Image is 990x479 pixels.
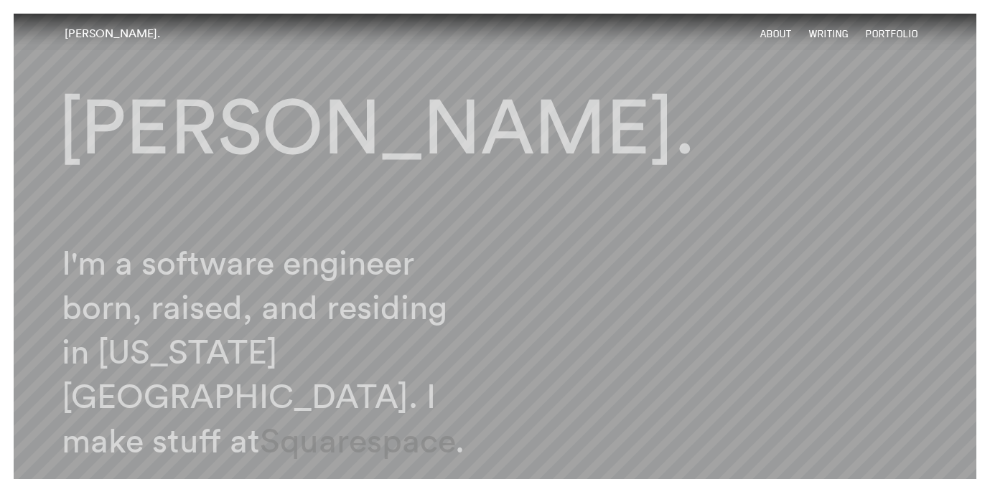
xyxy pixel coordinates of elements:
p: I'm a software engineer born, raised, and residing in [US_STATE][GEOGRAPHIC_DATA]. I make stuff at . [62,199,472,463]
a: Writing [809,28,849,40]
a: About [760,28,792,40]
a: [PERSON_NAME]. [65,26,160,40]
a: Portfolio [866,28,918,40]
a: Squarespace [260,419,455,462]
div: [PERSON_NAME]. [58,67,925,164]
